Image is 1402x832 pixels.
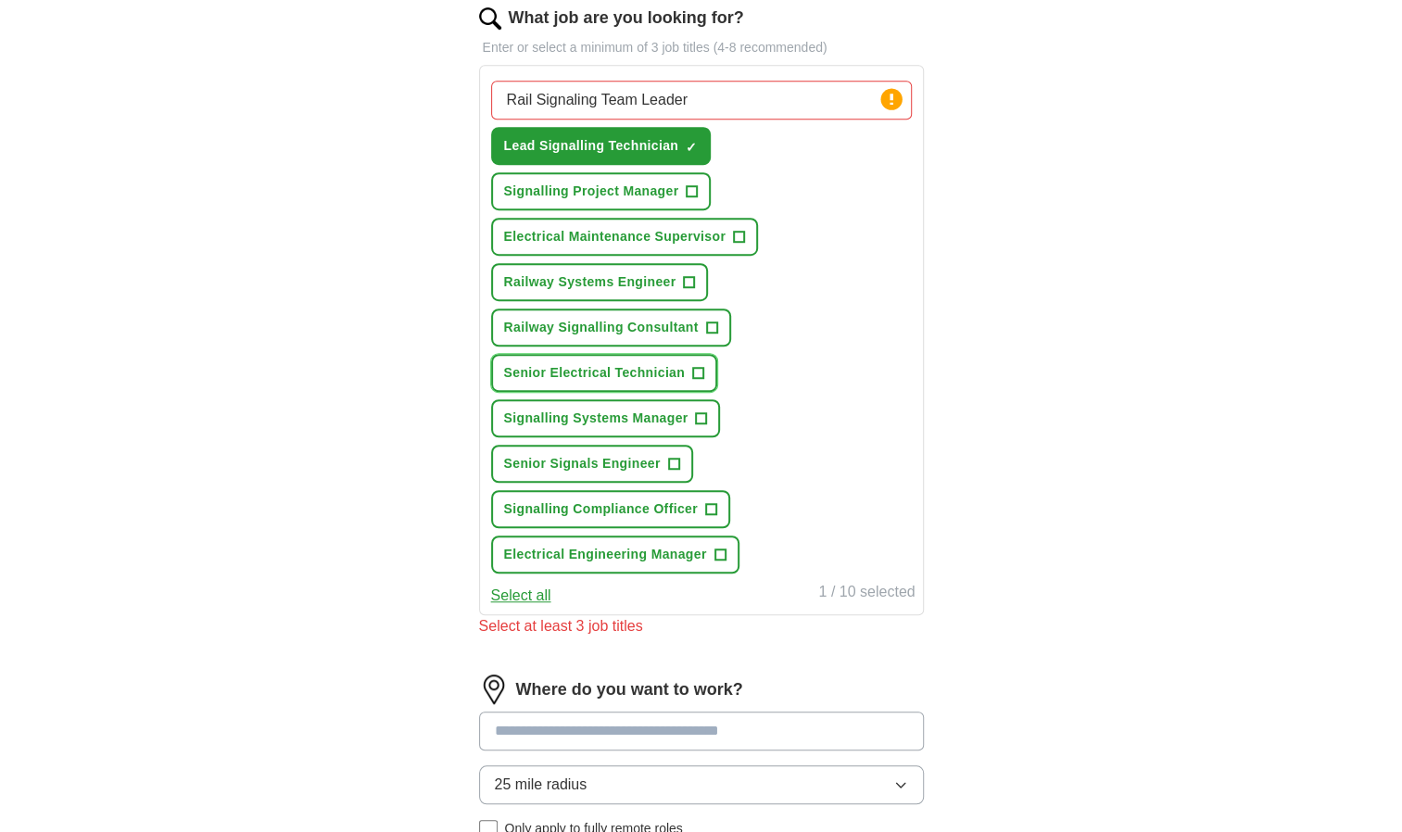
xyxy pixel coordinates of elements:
[479,765,924,804] button: 25 mile radius
[491,309,731,347] button: Railway Signalling Consultant
[491,445,693,483] button: Senior Signals Engineer
[491,399,721,437] button: Signalling Systems Manager
[491,536,739,574] button: Electrical Engineering Manager
[504,545,707,564] span: Electrical Engineering Manager
[504,136,679,156] span: Lead Signalling Technician
[495,774,587,796] span: 25 mile radius
[516,677,743,702] label: Where do you want to work?
[504,454,661,473] span: Senior Signals Engineer
[491,81,912,120] input: Type a job title and press enter
[504,227,726,246] span: Electrical Maintenance Supervisor
[491,127,712,165] button: Lead Signalling Technician✓
[491,490,730,528] button: Signalling Compliance Officer
[491,263,709,301] button: Railway Systems Engineer
[479,674,509,704] img: location.png
[504,499,698,519] span: Signalling Compliance Officer
[491,172,712,210] button: Signalling Project Manager
[504,363,686,383] span: Senior Electrical Technician
[686,140,697,155] span: ✓
[479,38,924,57] p: Enter or select a minimum of 3 job titles (4-8 recommended)
[818,581,915,607] div: 1 / 10 selected
[504,272,676,292] span: Railway Systems Engineer
[509,6,744,31] label: What job are you looking for?
[479,7,501,30] img: search.png
[479,615,924,637] div: Select at least 3 job titles
[491,585,551,607] button: Select all
[504,409,688,428] span: Signalling Systems Manager
[491,218,759,256] button: Electrical Maintenance Supervisor
[491,354,718,392] button: Senior Electrical Technician
[504,182,679,201] span: Signalling Project Manager
[504,318,699,337] span: Railway Signalling Consultant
